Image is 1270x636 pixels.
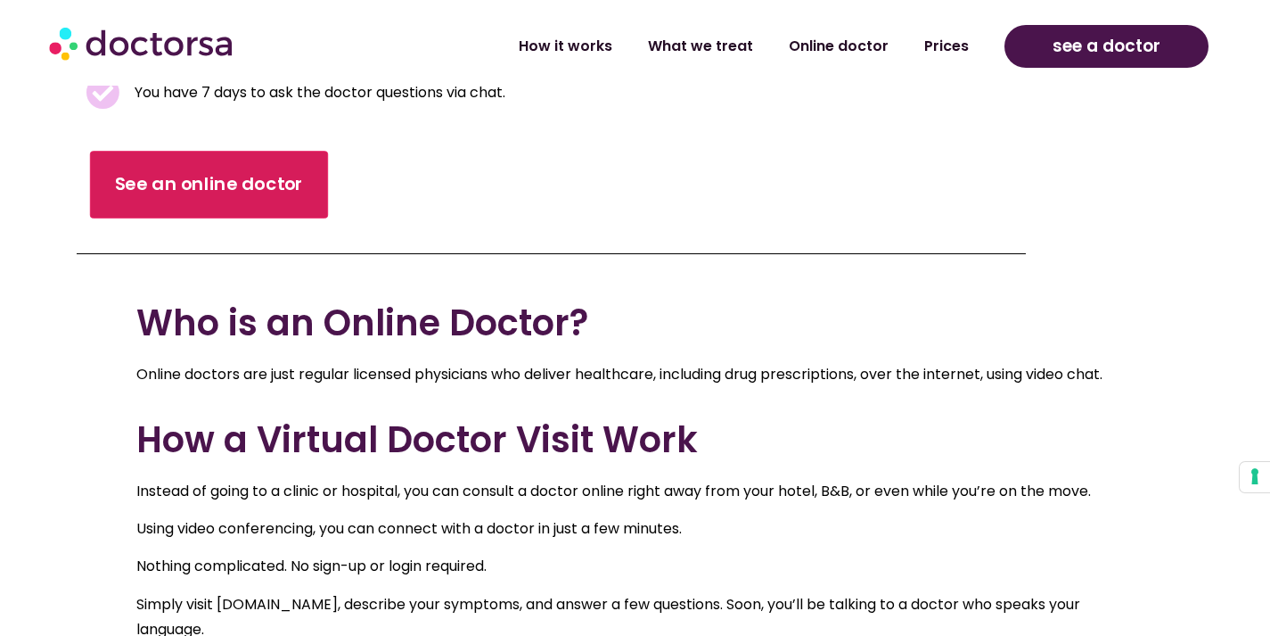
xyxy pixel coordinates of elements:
p: Nothing complicated. No sign-up or login required. [136,554,1135,579]
a: Online doctor [771,26,906,67]
nav: Menu [337,26,987,67]
p: Instead of going to a clinic or hospital, you can consult a doctor online right away from your ho... [136,479,1135,504]
a: Prices [906,26,987,67]
p: Using video conferencing, you can connect with a doctor in just a few minutes. [136,516,1135,541]
button: Your consent preferences for tracking technologies [1240,462,1270,492]
p: Online doctors are just regular licensed physicians who deliver healthcare, including drug prescr... [136,362,1135,387]
a: See an online doctor [89,151,327,219]
span: see a doctor [1053,32,1160,61]
span: You have 7 days to ask the doctor questions via chat. [130,80,505,105]
h2: Who is an Online Doctor? [136,301,1135,344]
h2: How a Virtual Doctor Visit Work [136,418,1135,461]
a: What we treat [630,26,771,67]
span: See an online doctor [114,171,303,197]
a: How it works [501,26,630,67]
a: see a doctor [1004,25,1209,68]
